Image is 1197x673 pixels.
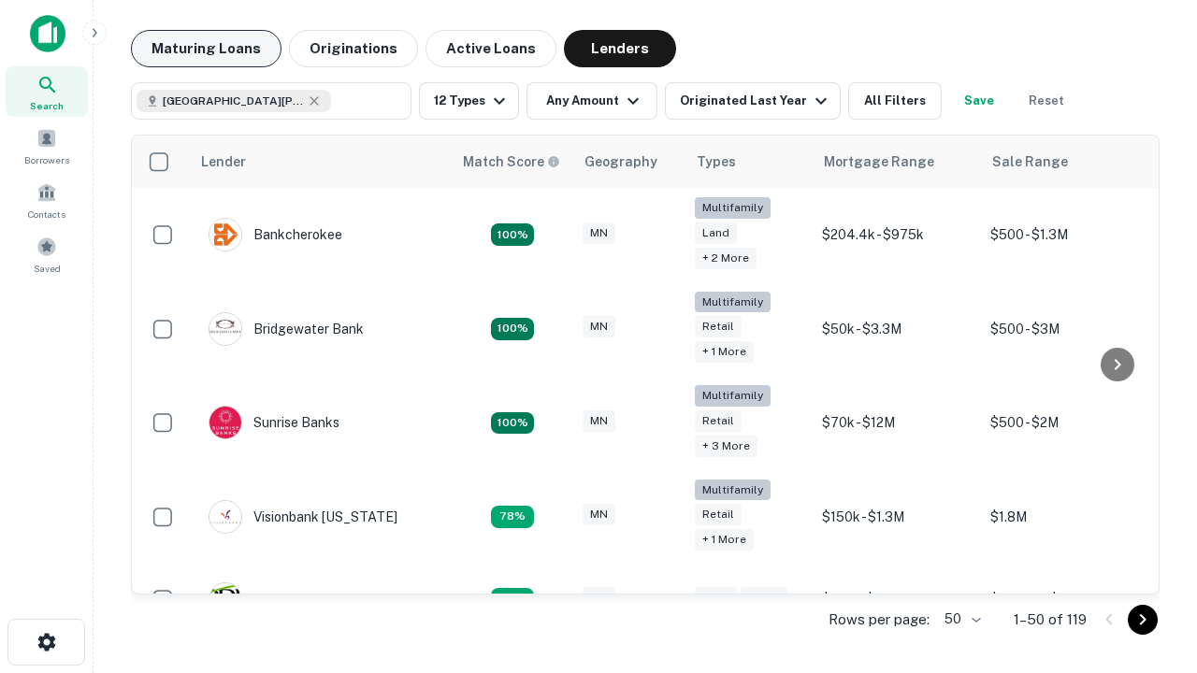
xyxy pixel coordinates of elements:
button: Go to next page [1128,605,1158,635]
div: Mortgage Range [824,150,934,173]
iframe: Chat Widget [1103,523,1197,613]
td: $1.8M [981,470,1149,565]
img: picture [209,219,241,251]
span: Saved [34,261,61,276]
button: Originations [289,30,418,67]
img: capitalize-icon.png [30,15,65,52]
a: Borrowers [6,121,88,171]
button: All Filters [848,82,942,120]
img: picture [209,407,241,438]
div: Retail [695,316,742,337]
button: Originated Last Year [665,82,841,120]
div: Sale Range [992,150,1068,173]
td: $394.7k - $3.6M [981,564,1149,635]
div: Capitalize uses an advanced AI algorithm to match your search with the best lender. The match sco... [463,151,560,172]
button: 12 Types [419,82,519,120]
div: + 1 more [695,529,754,551]
div: Bankcherokee [209,218,342,251]
div: Matching Properties: 22, hasApolloMatch: undefined [491,318,534,340]
div: + 3 more [695,436,757,457]
button: Active Loans [425,30,556,67]
th: Geography [573,136,685,188]
th: Sale Range [981,136,1149,188]
span: Search [30,98,64,113]
p: Rows per page: [829,609,930,631]
p: 1–50 of 119 [1014,609,1087,631]
div: Land [695,222,737,244]
div: 50 [937,606,984,633]
button: Reset [1017,82,1076,120]
div: Sunrise Banks [209,406,339,439]
div: Types [697,150,736,173]
img: picture [209,313,241,345]
div: Matching Properties: 19, hasApolloMatch: undefined [491,223,534,246]
div: Visionbank [US_STATE] [209,500,397,534]
img: picture [209,501,241,533]
button: Lenders [564,30,676,67]
div: Retail [741,587,787,609]
div: Matching Properties: 10, hasApolloMatch: undefined [491,588,534,610]
button: Maturing Loans [131,30,281,67]
div: Retail [695,410,742,432]
h6: Match Score [463,151,556,172]
th: Mortgage Range [813,136,981,188]
button: Any Amount [526,82,657,120]
div: Multifamily [695,292,771,313]
div: Multifamily [695,197,771,219]
div: MN [583,316,615,337]
span: Contacts [28,207,65,222]
td: $50k - $3.3M [813,282,981,377]
td: $3.1M - $16.1M [813,564,981,635]
div: Matching Properties: 13, hasApolloMatch: undefined [491,506,534,528]
div: MN [583,587,615,609]
div: MN [583,410,615,432]
div: Multifamily [695,385,771,407]
div: Matching Properties: 30, hasApolloMatch: undefined [491,412,534,435]
th: Lender [190,136,452,188]
td: $204.4k - $975k [813,188,981,282]
a: Contacts [6,175,88,225]
div: Lender [201,150,246,173]
th: Types [685,136,813,188]
a: Search [6,66,88,117]
div: MN [583,222,615,244]
td: $500 - $3M [981,282,1149,377]
div: Bridgewater Bank [209,312,364,346]
div: Originated Last Year [680,90,832,112]
th: Capitalize uses an advanced AI algorithm to match your search with the best lender. The match sco... [452,136,573,188]
td: $150k - $1.3M [813,470,981,565]
div: Geography [584,150,657,173]
img: picture [209,583,241,615]
td: $70k - $12M [813,376,981,470]
div: [GEOGRAPHIC_DATA] [209,582,392,616]
div: Retail [695,504,742,525]
div: MN [583,504,615,525]
a: Saved [6,229,88,279]
div: Land [695,587,737,609]
span: Borrowers [24,152,69,167]
div: Multifamily [695,480,771,501]
td: $500 - $2M [981,376,1149,470]
div: + 2 more [695,248,757,269]
div: + 1 more [695,341,754,363]
span: [GEOGRAPHIC_DATA][PERSON_NAME], [GEOGRAPHIC_DATA], [GEOGRAPHIC_DATA] [163,93,303,109]
button: Save your search to get updates of matches that match your search criteria. [949,82,1009,120]
td: $500 - $1.3M [981,188,1149,282]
